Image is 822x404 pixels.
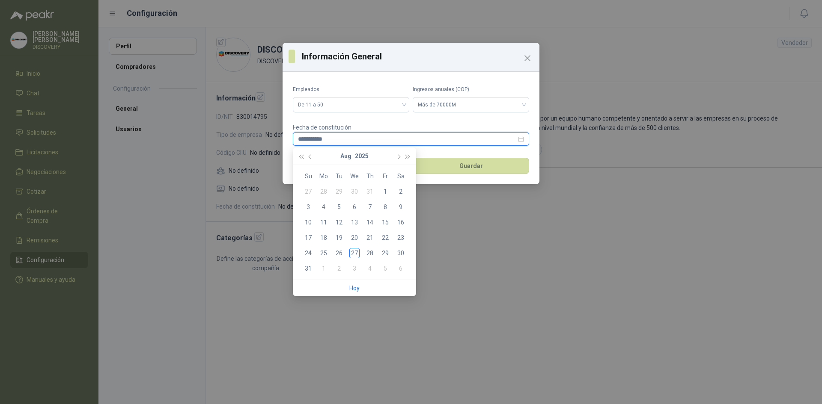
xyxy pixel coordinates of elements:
[413,158,529,174] button: Guardar
[303,202,313,212] div: 3
[349,186,360,197] div: 30
[393,215,408,230] td: 2025-08-16
[365,248,375,258] div: 28
[316,245,331,261] td: 2025-08-25
[521,51,534,65] button: Close
[334,263,344,274] div: 2
[334,248,344,258] div: 26
[362,184,378,199] td: 2025-07-31
[355,147,369,165] button: 2025
[293,123,529,132] p: Fecha de constitución
[362,261,378,276] td: 2025-09-04
[365,217,375,227] div: 14
[303,233,313,243] div: 17
[301,230,316,245] td: 2025-08-17
[316,199,331,215] td: 2025-08-04
[319,202,329,212] div: 4
[331,215,347,230] td: 2025-08-12
[380,263,390,274] div: 5
[393,199,408,215] td: 2025-08-09
[349,217,360,227] div: 13
[362,215,378,230] td: 2025-08-14
[380,217,390,227] div: 15
[301,261,316,276] td: 2025-08-31
[316,230,331,245] td: 2025-08-18
[331,199,347,215] td: 2025-08-05
[302,50,533,63] h3: Información General
[396,202,406,212] div: 9
[298,98,404,111] span: De 11 a 50
[380,233,390,243] div: 22
[349,263,360,274] div: 3
[413,86,529,94] label: Ingresos anuales (COP)
[331,261,347,276] td: 2025-09-02
[396,248,406,258] div: 30
[393,261,408,276] td: 2025-09-06
[331,168,347,184] th: Tu
[362,230,378,245] td: 2025-08-21
[331,184,347,199] td: 2025-07-29
[378,199,393,215] td: 2025-08-08
[365,233,375,243] div: 21
[319,217,329,227] div: 11
[396,186,406,197] div: 2
[334,186,344,197] div: 29
[365,263,375,274] div: 4
[347,230,362,245] td: 2025-08-20
[301,199,316,215] td: 2025-08-03
[362,168,378,184] th: Th
[396,217,406,227] div: 16
[393,230,408,245] td: 2025-08-23
[331,245,347,261] td: 2025-08-26
[347,199,362,215] td: 2025-08-06
[301,215,316,230] td: 2025-08-10
[347,215,362,230] td: 2025-08-13
[349,248,360,258] div: 27
[378,184,393,199] td: 2025-08-01
[334,217,344,227] div: 12
[349,233,360,243] div: 20
[347,168,362,184] th: We
[380,248,390,258] div: 29
[334,202,344,212] div: 5
[378,215,393,230] td: 2025-08-15
[378,245,393,261] td: 2025-08-29
[319,248,329,258] div: 25
[362,245,378,261] td: 2025-08-28
[349,202,360,212] div: 6
[319,233,329,243] div: 18
[301,168,316,184] th: Su
[396,263,406,274] div: 6
[378,261,393,276] td: 2025-09-05
[378,168,393,184] th: Fr
[362,199,378,215] td: 2025-08-07
[303,186,313,197] div: 27
[347,261,362,276] td: 2025-09-03
[393,245,408,261] td: 2025-08-30
[303,263,313,274] div: 31
[303,217,313,227] div: 10
[303,248,313,258] div: 24
[378,230,393,245] td: 2025-08-22
[301,245,316,261] td: 2025-08-24
[396,233,406,243] div: 23
[347,245,362,261] td: 2025-08-27
[316,168,331,184] th: Mo
[316,215,331,230] td: 2025-08-11
[365,202,375,212] div: 7
[319,186,329,197] div: 28
[393,168,408,184] th: Sa
[365,186,375,197] div: 31
[349,285,360,292] a: Hoy
[393,184,408,199] td: 2025-08-02
[301,184,316,199] td: 2025-07-27
[316,261,331,276] td: 2025-09-01
[380,202,390,212] div: 8
[293,86,409,94] label: Empleados
[340,147,351,165] button: Aug
[316,184,331,199] td: 2025-07-28
[380,186,390,197] div: 1
[418,98,524,111] span: Más de 70000M
[347,184,362,199] td: 2025-07-30
[319,263,329,274] div: 1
